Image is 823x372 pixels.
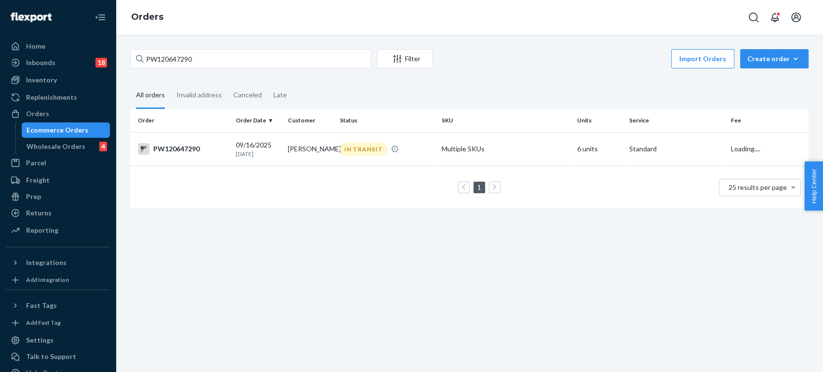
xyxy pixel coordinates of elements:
[340,143,387,156] div: IN TRANSIT
[26,41,45,51] div: Home
[6,332,110,348] a: Settings
[26,276,69,284] div: Add Integration
[6,274,110,286] a: Add Integration
[22,139,110,154] a: Wholesale Orders4
[747,54,801,64] div: Create order
[378,54,432,64] div: Filter
[6,55,110,70] a: Inbounds18
[236,140,280,158] div: 09/16/2025
[131,12,163,22] a: Orders
[786,8,806,27] button: Open account menu
[26,226,58,235] div: Reporting
[284,132,336,166] td: [PERSON_NAME]
[26,109,49,119] div: Orders
[625,109,727,132] th: Service
[123,3,171,31] ol: breadcrumbs
[26,158,46,168] div: Parcel
[27,125,88,135] div: Ecommerce Orders
[804,161,823,211] button: Help Center
[95,58,107,67] div: 18
[744,8,763,27] button: Open Search Box
[26,208,52,218] div: Returns
[6,106,110,121] a: Orders
[573,109,625,132] th: Units
[765,8,784,27] button: Open notifications
[573,132,625,166] td: 6 units
[11,13,52,22] img: Flexport logo
[6,155,110,171] a: Parcel
[288,116,332,124] div: Customer
[6,39,110,54] a: Home
[629,144,723,154] p: Standard
[130,109,232,132] th: Order
[26,175,50,185] div: Freight
[6,255,110,270] button: Integrations
[26,319,61,327] div: Add Fast Tag
[727,132,809,166] td: Loading....
[176,82,222,107] div: Invalid address
[273,82,287,107] div: Late
[26,75,57,85] div: Inventory
[438,132,573,166] td: Multiple SKUs
[130,49,371,68] input: Search orders
[26,93,77,102] div: Replenishments
[236,150,280,158] p: [DATE]
[91,8,110,27] button: Close Navigation
[377,49,433,68] button: Filter
[99,142,107,151] div: 4
[6,298,110,313] button: Fast Tags
[26,352,76,361] div: Talk to Support
[26,301,57,310] div: Fast Tags
[136,82,165,109] div: All orders
[740,49,809,68] button: Create order
[727,109,809,132] th: Fee
[671,49,734,68] button: Import Orders
[6,173,110,188] a: Freight
[438,109,573,132] th: SKU
[6,72,110,88] a: Inventory
[6,223,110,238] a: Reporting
[26,192,41,201] div: Prep
[6,317,110,329] a: Add Fast Tag
[729,183,787,191] span: 25 results per page
[6,189,110,204] a: Prep
[22,122,110,138] a: Ecommerce Orders
[26,258,67,267] div: Integrations
[26,58,55,67] div: Inbounds
[336,109,438,132] th: Status
[138,143,228,155] div: PW120647290
[27,142,85,151] div: Wholesale Orders
[26,335,54,345] div: Settings
[6,349,110,364] a: Talk to Support
[6,205,110,221] a: Returns
[6,90,110,105] a: Replenishments
[233,82,262,107] div: Canceled
[232,109,284,132] th: Order Date
[475,183,483,191] a: Page 1 is your current page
